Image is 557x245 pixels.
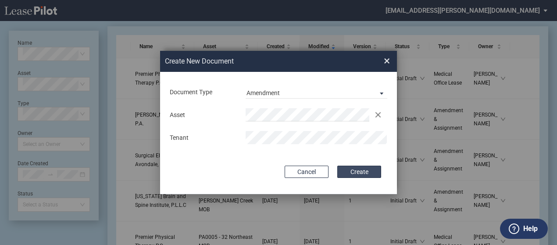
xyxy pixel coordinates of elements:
[523,223,538,234] label: Help
[337,166,381,178] button: Create
[246,89,280,96] div: Amendment
[246,85,387,99] md-select: Document Type: Amendment
[160,51,397,195] md-dialog: Create New ...
[384,54,390,68] span: ×
[165,57,353,66] h2: Create New Document
[165,88,241,97] div: Document Type
[165,134,241,142] div: Tenant
[285,166,328,178] button: Cancel
[165,111,241,120] div: Asset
